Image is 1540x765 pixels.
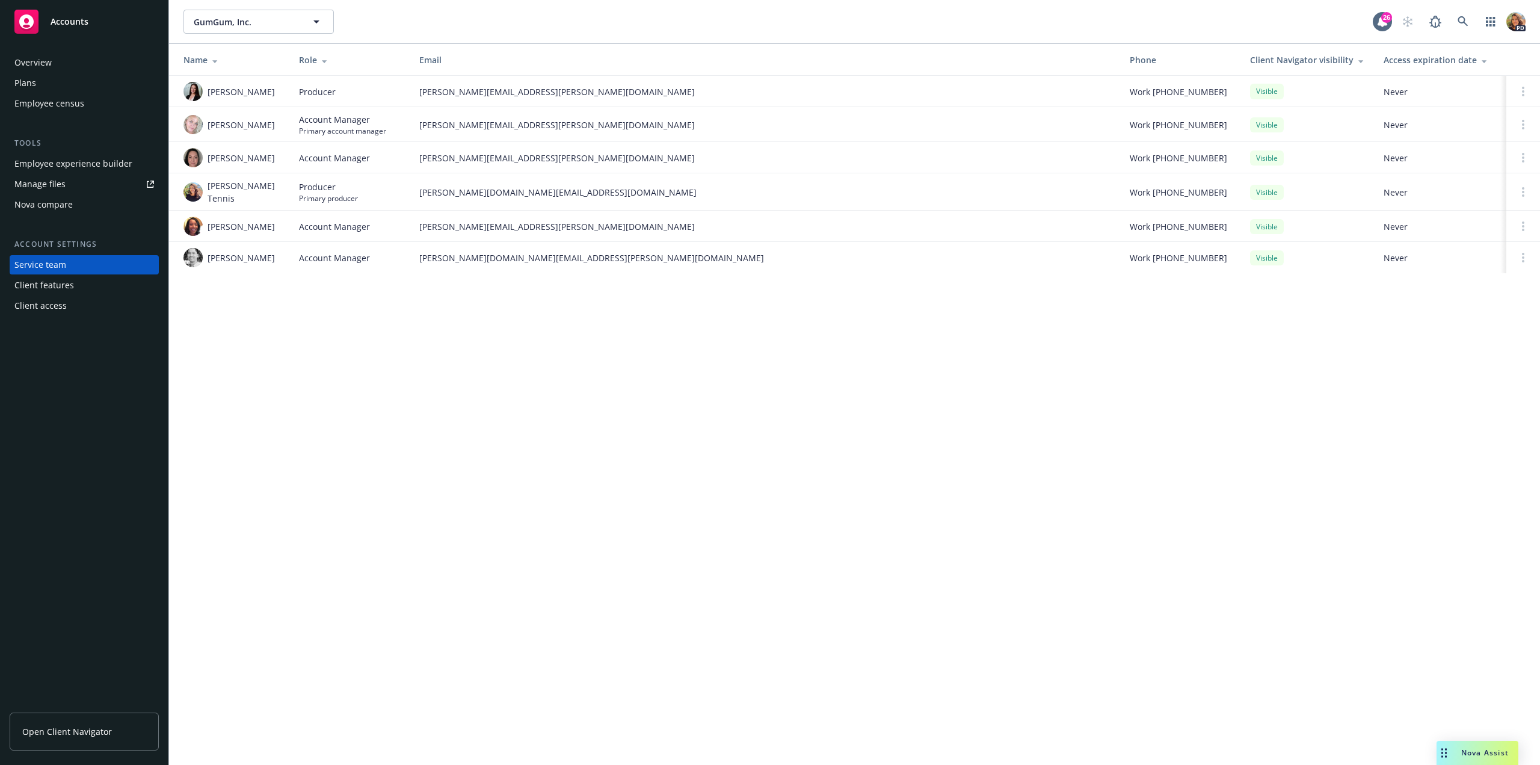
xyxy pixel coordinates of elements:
span: [PERSON_NAME][EMAIL_ADDRESS][PERSON_NAME][DOMAIN_NAME] [419,119,1110,131]
div: Visible [1250,117,1284,132]
a: Nova compare [10,195,159,214]
span: Open Client Navigator [22,725,112,738]
div: Client access [14,296,67,315]
span: [PERSON_NAME][EMAIL_ADDRESS][PERSON_NAME][DOMAIN_NAME] [419,220,1110,233]
span: Nova Assist [1461,748,1509,758]
span: [PERSON_NAME] [208,119,275,131]
span: Work [PHONE_NUMBER] [1130,220,1227,233]
span: [PERSON_NAME] [208,152,275,164]
div: Visible [1250,150,1284,166]
a: Employee census [10,94,159,113]
span: [PERSON_NAME][EMAIL_ADDRESS][PERSON_NAME][DOMAIN_NAME] [419,152,1110,164]
span: Account Manager [299,152,370,164]
a: Switch app [1479,10,1503,34]
span: Account Manager [299,113,386,126]
button: GumGum, Inc. [183,10,334,34]
div: Service team [14,255,66,274]
span: Work [PHONE_NUMBER] [1130,186,1227,199]
div: Visible [1250,250,1284,265]
div: Employee census [14,94,84,113]
div: Manage files [14,175,66,194]
a: Employee experience builder [10,154,159,173]
div: 26 [1381,12,1392,23]
div: Account settings [10,238,159,250]
span: [PERSON_NAME][EMAIL_ADDRESS][PERSON_NAME][DOMAIN_NAME] [419,85,1110,98]
a: Search [1451,10,1475,34]
a: Manage files [10,175,159,194]
span: Producer [299,181,358,193]
span: Never [1384,85,1497,98]
span: Never [1384,252,1497,264]
div: Phone [1130,54,1231,66]
span: GumGum, Inc. [194,16,298,28]
span: Work [PHONE_NUMBER] [1130,85,1227,98]
img: photo [183,82,203,101]
span: Never [1384,220,1497,233]
span: Work [PHONE_NUMBER] [1130,152,1227,164]
a: Client features [10,276,159,295]
div: Client features [14,276,74,295]
span: [PERSON_NAME] [208,85,275,98]
div: Access expiration date [1384,54,1497,66]
span: Accounts [51,17,88,26]
span: [PERSON_NAME] Tennis [208,179,280,205]
img: photo [183,248,203,267]
img: photo [183,217,203,236]
div: Visible [1250,219,1284,234]
span: Never [1384,186,1497,199]
div: Name [183,54,280,66]
span: Account Manager [299,252,370,264]
span: Never [1384,152,1497,164]
span: [PERSON_NAME][DOMAIN_NAME][EMAIL_ADDRESS][DOMAIN_NAME] [419,186,1110,199]
span: Primary account manager [299,126,386,136]
span: Producer [299,85,336,98]
div: Plans [14,73,36,93]
span: Work [PHONE_NUMBER] [1130,119,1227,131]
span: [PERSON_NAME][DOMAIN_NAME][EMAIL_ADDRESS][PERSON_NAME][DOMAIN_NAME] [419,252,1110,264]
div: Drag to move [1437,741,1452,765]
div: Client Navigator visibility [1250,54,1364,66]
div: Email [419,54,1110,66]
span: Never [1384,119,1497,131]
a: Service team [10,255,159,274]
span: [PERSON_NAME] [208,252,275,264]
a: Start snowing [1396,10,1420,34]
div: Employee experience builder [14,154,132,173]
span: Work [PHONE_NUMBER] [1130,252,1227,264]
span: Primary producer [299,193,358,203]
img: photo [183,148,203,167]
span: [PERSON_NAME] [208,220,275,233]
img: photo [183,115,203,134]
a: Report a Bug [1423,10,1447,34]
button: Nova Assist [1437,741,1518,765]
div: Overview [14,53,52,72]
div: Visible [1250,185,1284,200]
img: photo [1506,12,1526,31]
a: Plans [10,73,159,93]
div: Visible [1250,84,1284,99]
img: photo [183,182,203,202]
div: Nova compare [14,195,73,214]
span: Account Manager [299,220,370,233]
div: Tools [10,137,159,149]
a: Client access [10,296,159,315]
a: Overview [10,53,159,72]
div: Role [299,54,400,66]
a: Accounts [10,5,159,39]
